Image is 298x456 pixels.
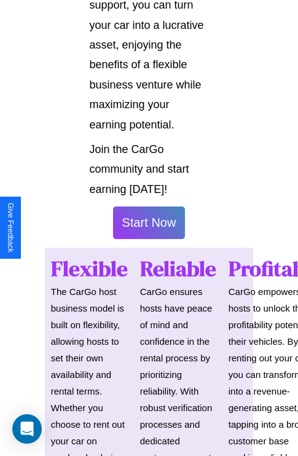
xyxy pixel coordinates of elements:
div: Give Feedback [6,203,15,253]
h1: Flexible [51,254,128,283]
p: Join the CarGo community and start earning [DATE]! [90,140,209,199]
h1: Reliable [140,254,216,283]
div: Open Intercom Messenger [12,414,42,444]
button: Start Now [113,206,186,239]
